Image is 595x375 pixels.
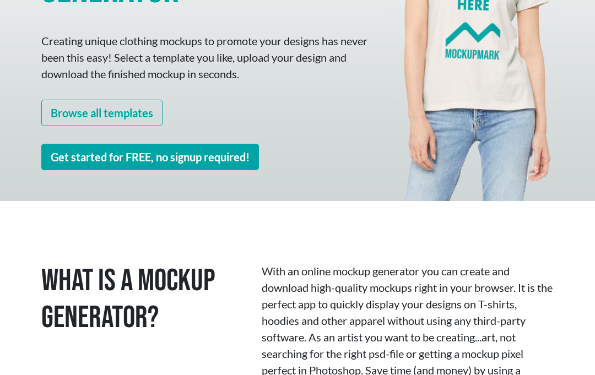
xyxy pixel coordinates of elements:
[41,144,259,170] a: Get started for FREE, no signup required!
[41,32,377,82] p: Creating unique clothing mockups to promote your designs has never been this easy! Select a templ...
[41,100,163,126] a: Browse all templates
[41,263,245,336] h1: What is a Mockup Generator?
